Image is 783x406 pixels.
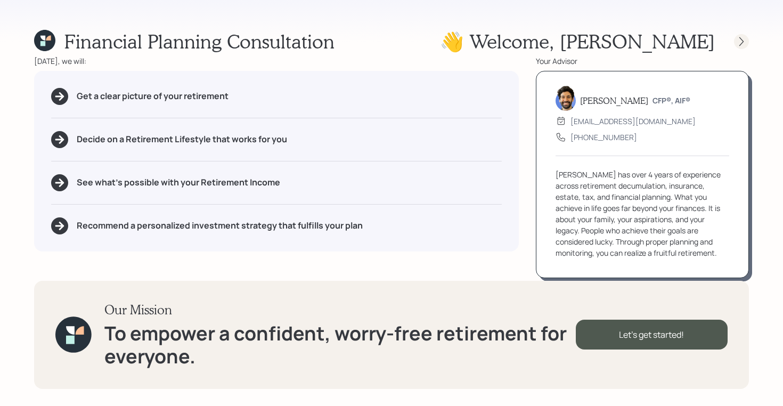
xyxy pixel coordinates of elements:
[570,132,637,143] div: [PHONE_NUMBER]
[556,169,729,258] div: [PERSON_NAME] has over 4 years of experience across retirement decumulation, insurance, estate, t...
[77,91,229,101] h5: Get a clear picture of your retirement
[576,320,728,350] div: Let's get started!
[77,134,287,144] h5: Decide on a Retirement Lifestyle that works for you
[64,30,335,53] h1: Financial Planning Consultation
[34,55,519,67] div: [DATE], we will:
[440,30,715,53] h1: 👋 Welcome , [PERSON_NAME]
[652,96,690,105] h6: CFP®, AIF®
[556,85,576,111] img: eric-schwartz-headshot.png
[570,116,696,127] div: [EMAIL_ADDRESS][DOMAIN_NAME]
[580,95,648,105] h5: [PERSON_NAME]
[77,221,363,231] h5: Recommend a personalized investment strategy that fulfills your plan
[536,55,749,67] div: Your Advisor
[104,302,576,318] h3: Our Mission
[104,322,576,368] h1: To empower a confident, worry-free retirement for everyone.
[77,177,280,188] h5: See what's possible with your Retirement Income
